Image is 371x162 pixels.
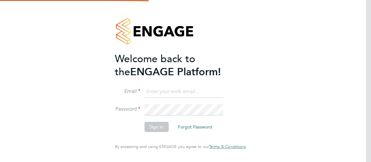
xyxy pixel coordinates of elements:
button: Forgot Password [173,122,217,132]
a: Terms & Conditions [209,144,246,149]
label: Email [115,88,140,95]
button: Sign In [144,122,168,132]
label: Password [115,106,140,113]
span: Welcome back to the [115,53,195,78]
span: By accessing and using ENGAGE you agree to our [115,144,246,149]
h2: ENGAGE Platform! [115,52,239,78]
input: Enter your work email... [144,86,223,98]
